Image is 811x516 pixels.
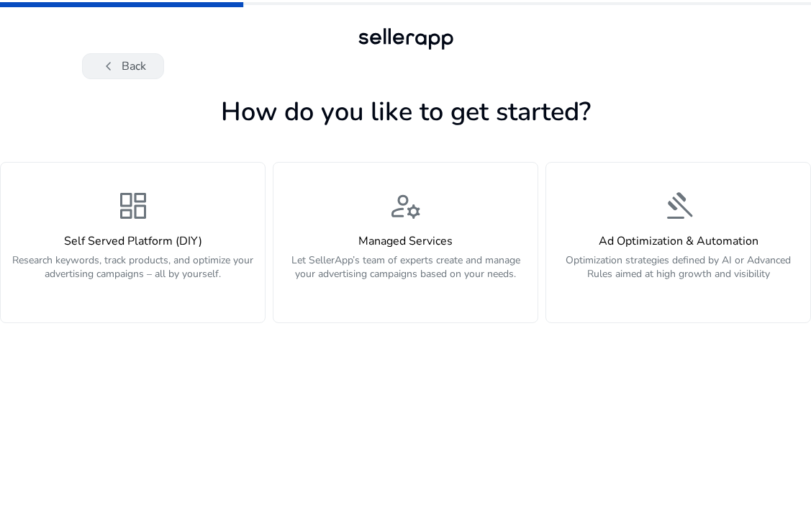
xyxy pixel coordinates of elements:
button: chevron_leftBack [82,53,164,79]
span: gavel [661,189,696,223]
h4: Self Served Platform (DIY) [9,235,256,248]
h4: Ad Optimization & Automation [555,235,802,248]
p: Let SellerApp’s team of experts create and manage your advertising campaigns based on your needs. [282,253,529,297]
span: chevron_left [100,58,117,75]
button: gavelAd Optimization & AutomationOptimization strategies defined by AI or Advanced Rules aimed at... [545,162,811,323]
p: Optimization strategies defined by AI or Advanced Rules aimed at high growth and visibility [555,253,802,297]
span: dashboard [116,189,150,223]
span: manage_accounts [389,189,423,223]
button: manage_accountsManaged ServicesLet SellerApp’s team of experts create and manage your advertising... [273,162,538,323]
h4: Managed Services [282,235,529,248]
p: Research keywords, track products, and optimize your advertising campaigns – all by yourself. [9,253,256,297]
